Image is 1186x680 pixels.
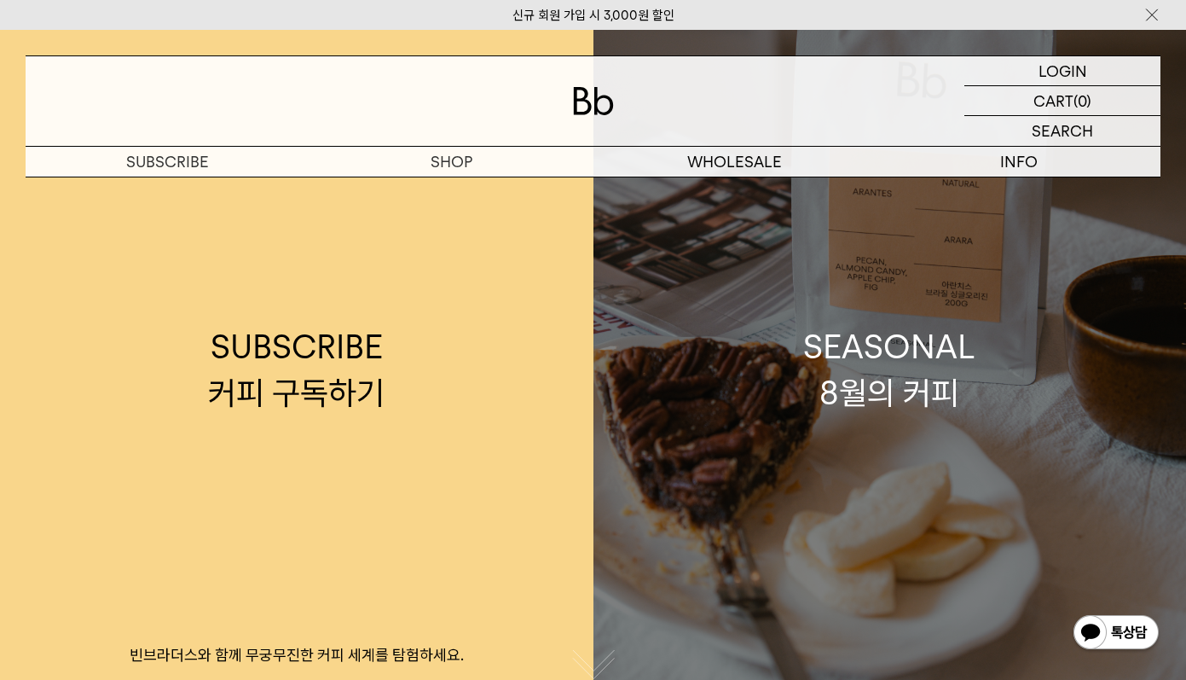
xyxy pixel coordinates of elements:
p: WHOLESALE [593,147,877,177]
p: LOGIN [1038,56,1087,85]
img: 카카오톡 채널 1:1 채팅 버튼 [1072,613,1160,654]
p: (0) [1073,86,1091,115]
p: INFO [876,147,1160,177]
p: SEARCH [1032,116,1093,146]
div: SUBSCRIBE 커피 구독하기 [208,324,385,415]
p: CART [1033,86,1073,115]
img: 로고 [573,87,614,115]
a: 신규 회원 가입 시 3,000원 할인 [512,8,674,23]
a: SUBSCRIBE [26,147,310,177]
a: LOGIN [964,56,1160,86]
a: CART (0) [964,86,1160,116]
div: SEASONAL 8월의 커피 [803,324,975,415]
a: SHOP [310,147,593,177]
